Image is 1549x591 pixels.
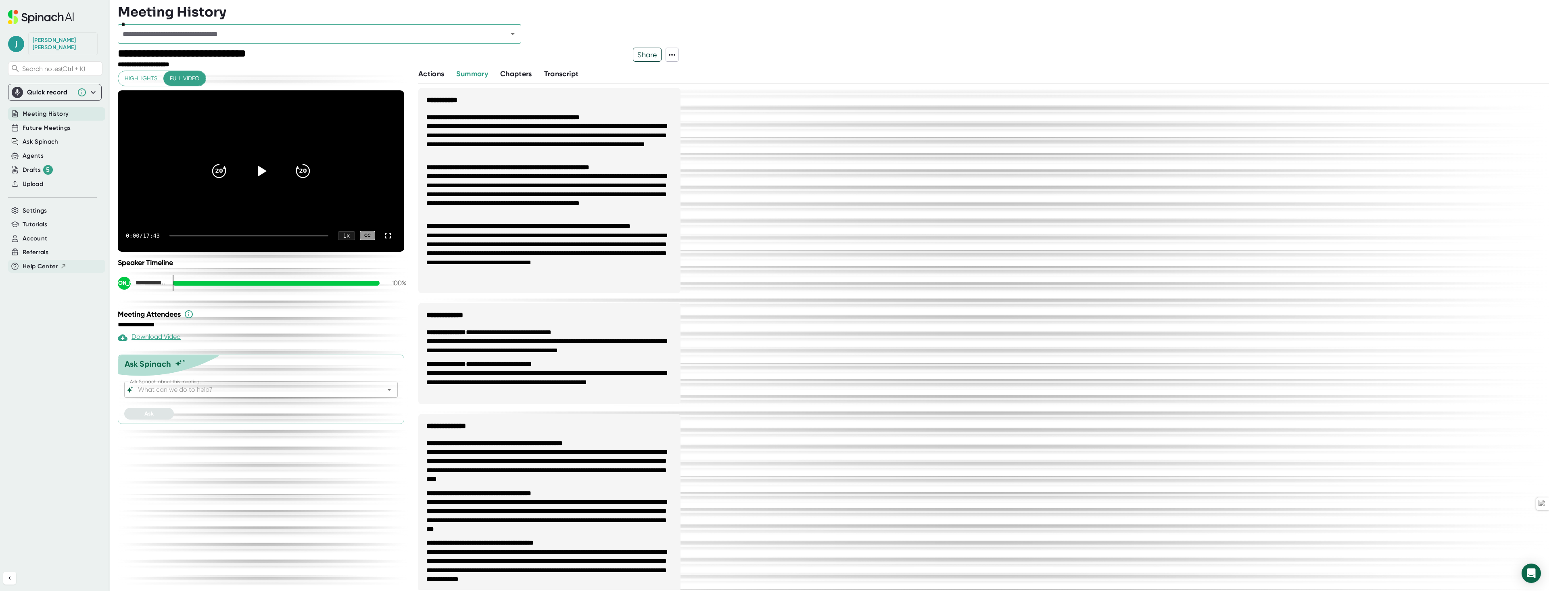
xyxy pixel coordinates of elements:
[136,384,372,395] input: What can we do to help?
[118,277,131,290] div: [PERSON_NAME]
[125,359,171,369] div: Ask Spinach
[23,165,53,175] button: Drafts 5
[27,88,73,96] div: Quick record
[118,4,226,20] h3: Meeting History
[500,69,532,78] span: Chapters
[23,180,43,189] button: Upload
[456,69,488,79] button: Summary
[126,232,160,239] div: 0:00 / 17:43
[43,165,53,175] div: 5
[118,71,164,86] button: Highlights
[23,248,48,257] button: Referrals
[22,65,100,73] span: Search notes (Ctrl + K)
[23,123,71,133] button: Future Meetings
[163,71,206,86] button: Full video
[124,408,174,420] button: Ask
[170,73,199,84] span: Full video
[633,48,662,62] button: Share
[118,309,408,319] div: Meeting Attendees
[125,73,157,84] span: Highlights
[23,206,47,215] button: Settings
[384,384,395,395] button: Open
[23,234,47,243] button: Account
[507,28,518,40] button: Open
[23,165,53,175] div: Drafts
[33,37,93,51] div: James Arterburn
[418,69,444,78] span: Actions
[23,151,44,161] button: Agents
[144,410,154,417] span: Ask
[386,279,406,287] div: 100 %
[12,84,98,100] div: Quick record
[3,572,16,585] button: Collapse sidebar
[418,69,444,79] button: Actions
[23,220,47,229] button: Tutorials
[544,69,579,78] span: Transcript
[23,262,58,271] span: Help Center
[8,36,24,52] span: j
[456,69,488,78] span: Summary
[23,109,69,119] button: Meeting History
[118,333,181,342] div: Download Video
[1522,564,1541,583] div: Open Intercom Messenger
[500,69,532,79] button: Chapters
[118,277,166,290] div: James Arterburn
[118,258,406,267] div: Speaker Timeline
[23,137,58,146] button: Ask Spinach
[544,69,579,79] button: Transcript
[338,231,355,240] div: 1 x
[360,231,375,240] div: CC
[23,262,67,271] button: Help Center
